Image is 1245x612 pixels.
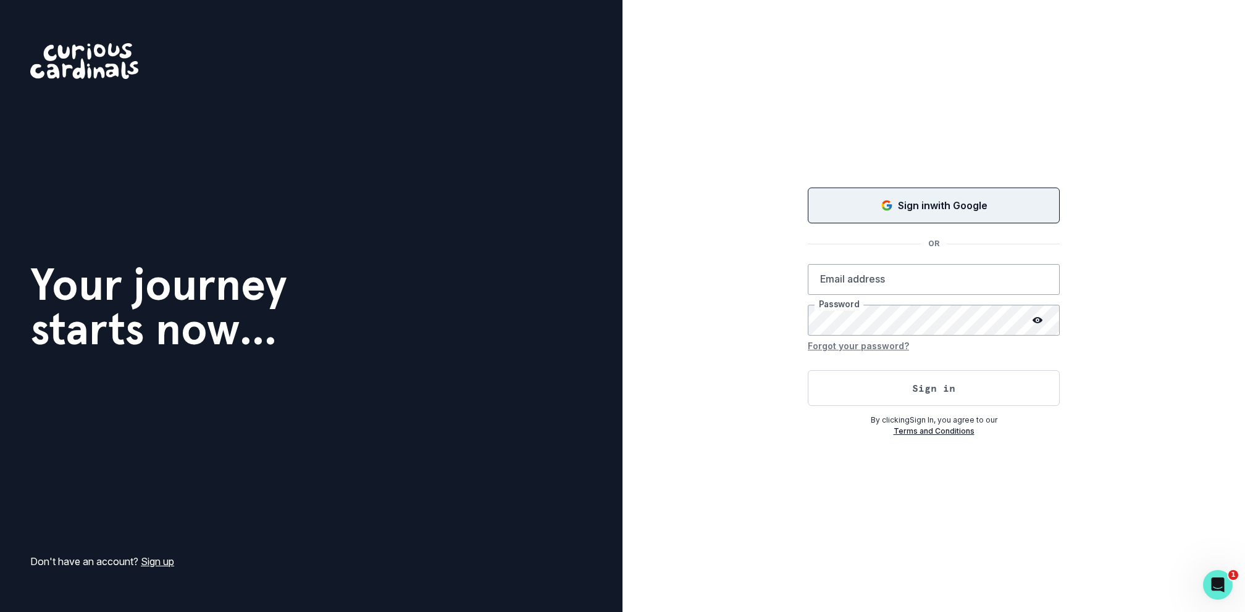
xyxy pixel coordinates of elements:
a: Sign up [141,555,174,568]
h1: Your journey starts now... [30,262,287,351]
p: Sign in with Google [898,198,987,213]
button: Sign in with Google (GSuite) [808,188,1060,223]
button: Forgot your password? [808,336,909,355]
img: Curious Cardinals Logo [30,43,138,79]
p: By clicking Sign In , you agree to our [808,415,1060,426]
iframe: Intercom live chat [1203,570,1233,600]
button: Sign in [808,370,1060,406]
span: 1 [1228,570,1238,580]
p: Don't have an account? [30,554,174,569]
a: Terms and Conditions [894,426,975,436]
p: OR [921,238,947,249]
